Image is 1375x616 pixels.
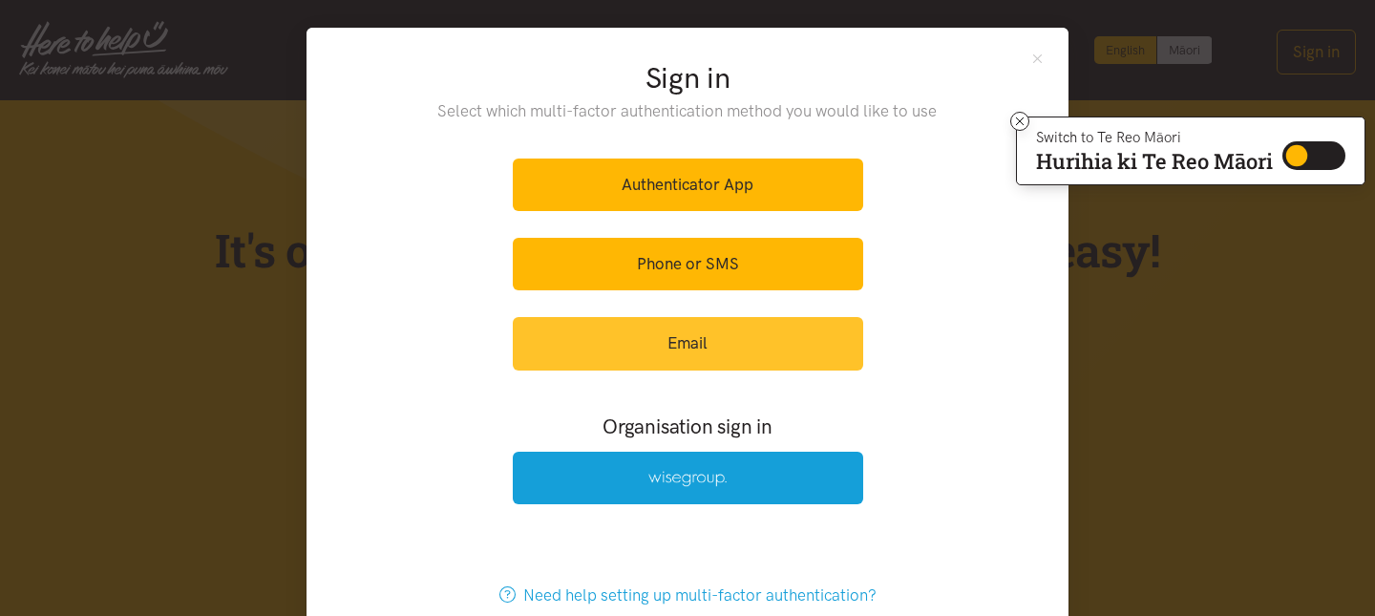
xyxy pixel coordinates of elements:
[1036,132,1273,143] p: Switch to Te Reo Māori
[1029,51,1046,67] button: Close
[399,58,977,98] h2: Sign in
[513,317,863,370] a: Email
[399,98,977,124] p: Select which multi-factor authentication method you would like to use
[1036,153,1273,170] p: Hurihia ki Te Reo Māori
[460,413,915,440] h3: Organisation sign in
[648,471,727,487] img: Wise Group
[513,238,863,290] a: Phone or SMS
[513,159,863,211] a: Authenticator App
